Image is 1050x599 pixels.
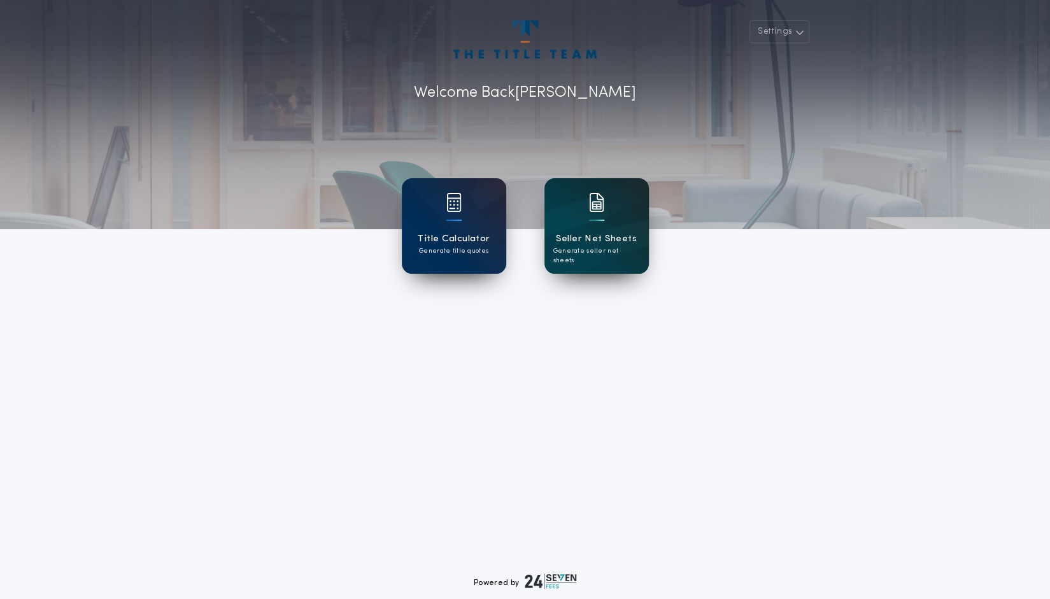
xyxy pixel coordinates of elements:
[525,574,577,589] img: logo
[589,193,604,212] img: card icon
[402,178,506,274] a: card iconTitle CalculatorGenerate title quotes
[553,246,640,265] p: Generate seller net sheets
[474,574,577,589] div: Powered by
[556,232,637,246] h1: Seller Net Sheets
[417,232,490,246] h1: Title Calculator
[446,193,462,212] img: card icon
[453,20,596,59] img: account-logo
[419,246,488,256] p: Generate title quotes
[749,20,809,43] button: Settings
[544,178,649,274] a: card iconSeller Net SheetsGenerate seller net sheets
[414,81,636,104] p: Welcome Back [PERSON_NAME]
